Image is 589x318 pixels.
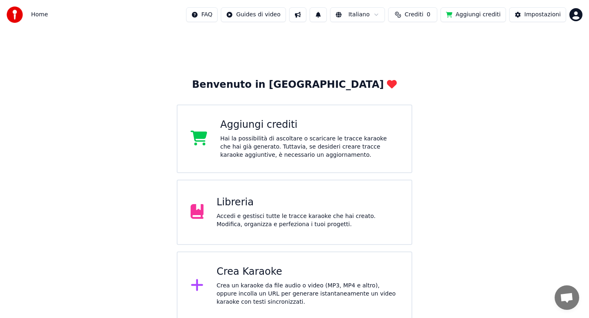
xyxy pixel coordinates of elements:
[217,212,399,229] div: Accedi e gestisci tutte le tracce karaoke che hai creato. Modifica, organizza e perfeziona i tuoi...
[441,7,506,22] button: Aggiungi crediti
[221,7,286,22] button: Guides di video
[220,135,399,159] div: Hai la possibilità di ascoltare o scaricare le tracce karaoke che hai già generato. Tuttavia, se ...
[31,11,48,19] span: Home
[220,118,399,131] div: Aggiungi crediti
[217,265,399,278] div: Crea Karaoke
[217,282,399,306] div: Crea un karaoke da file audio o video (MP3, MP4 e altro), oppure incolla un URL per generare ista...
[7,7,23,23] img: youka
[192,78,397,91] div: Benvenuto in [GEOGRAPHIC_DATA]
[388,7,437,22] button: Crediti0
[509,7,566,22] button: Impostazioni
[555,285,579,310] div: Aprire la chat
[31,11,48,19] nav: breadcrumb
[405,11,423,19] span: Crediti
[217,196,399,209] div: Libreria
[186,7,218,22] button: FAQ
[427,11,430,19] span: 0
[524,11,561,19] div: Impostazioni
